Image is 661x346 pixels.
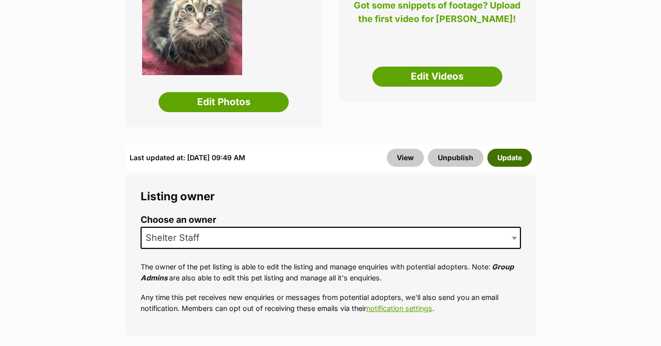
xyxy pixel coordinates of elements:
[141,262,514,281] em: Group Admins
[142,231,210,245] span: Shelter Staff
[141,189,215,203] span: Listing owner
[141,292,521,313] p: Any time this pet receives new enquiries or messages from potential adopters, we'll also send you...
[159,92,289,112] a: Edit Photos
[141,215,521,225] label: Choose an owner
[487,149,532,167] button: Update
[387,149,424,167] a: View
[141,227,521,249] span: Shelter Staff
[141,261,521,283] p: The owner of the pet listing is able to edit the listing and manage enquiries with potential adop...
[428,149,483,167] button: Unpublish
[130,149,245,167] div: Last updated at: [DATE] 09:49 AM
[372,67,502,87] a: Edit Videos
[366,304,432,312] a: notification settings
